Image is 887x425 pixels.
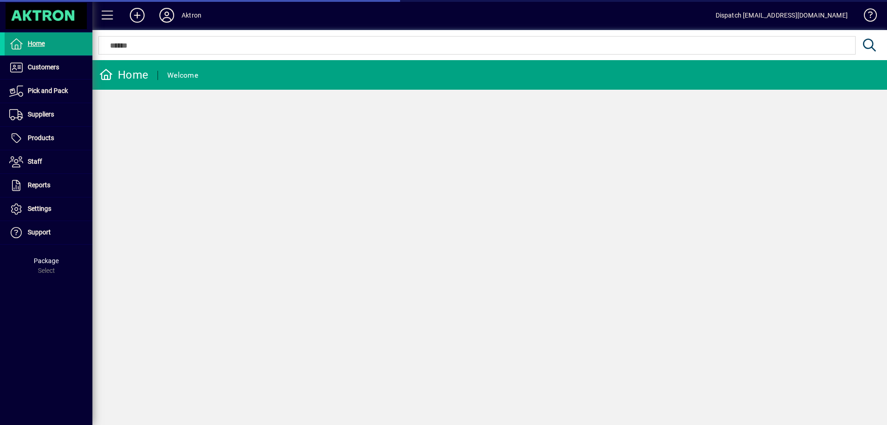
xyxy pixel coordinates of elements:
span: Pick and Pack [28,87,68,94]
button: Add [122,7,152,24]
span: Staff [28,158,42,165]
span: Reports [28,181,50,189]
a: Suppliers [5,103,92,126]
a: Pick and Pack [5,80,92,103]
div: Welcome [167,68,198,83]
a: Customers [5,56,92,79]
a: Staff [5,150,92,173]
a: Knowledge Base [857,2,875,32]
span: Home [28,40,45,47]
a: Support [5,221,92,244]
a: Reports [5,174,92,197]
span: Suppliers [28,111,54,118]
div: Home [99,68,148,82]
a: Settings [5,197,92,221]
div: Dispatch [EMAIL_ADDRESS][DOMAIN_NAME] [716,8,848,23]
span: Customers [28,63,59,71]
span: Products [28,134,54,142]
span: Support [28,228,51,236]
div: Aktron [182,8,201,23]
span: Package [34,257,59,265]
span: Settings [28,205,51,212]
button: Profile [152,7,182,24]
a: Products [5,127,92,150]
